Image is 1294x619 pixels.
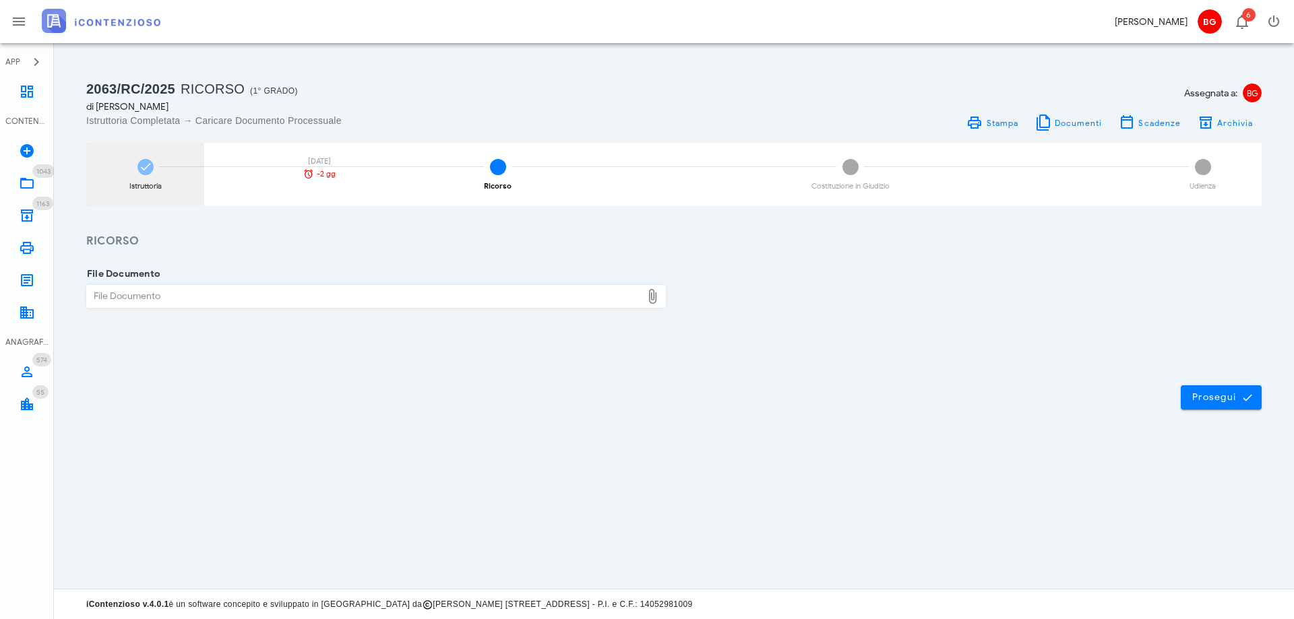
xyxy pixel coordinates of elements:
span: Distintivo [32,197,53,210]
span: Distintivo [1242,8,1256,22]
span: 55 [36,388,44,397]
span: -2 gg [317,170,336,178]
div: ANAGRAFICA [5,336,49,348]
span: Distintivo [32,385,49,399]
img: logo-text-2x.png [42,9,160,33]
span: Documenti [1054,118,1103,128]
button: BG [1193,5,1225,38]
div: File Documento [87,286,642,307]
span: Prosegui [1192,391,1251,403]
strong: iContenzioso v.4.0.1 [86,599,168,609]
span: Archivia [1216,118,1254,128]
div: Udienza [1190,183,1216,190]
span: (1° Grado) [250,86,298,96]
span: Distintivo [32,164,55,178]
a: Stampa [958,113,1026,132]
button: Scadenze [1111,113,1190,132]
div: Istruttoria Completata → Caricare Documento Processuale [86,114,666,127]
div: Costituzione in Giudizio [811,183,890,190]
div: CONTENZIOSO [5,115,49,127]
span: 4 [1195,159,1211,175]
button: Documenti [1026,113,1111,132]
span: 574 [36,356,47,364]
span: 1043 [36,167,51,176]
div: [PERSON_NAME] [1115,15,1188,29]
div: Ricorso [484,183,512,190]
span: 2 [490,159,506,175]
div: [DATE] [296,158,343,165]
span: Scadenze [1138,118,1181,128]
span: 3 [842,159,859,175]
div: Istruttoria [129,183,162,190]
div: di [PERSON_NAME] [86,100,666,114]
button: Archivia [1189,113,1262,132]
span: Stampa [985,118,1018,128]
span: Distintivo [32,353,51,366]
h3: Ricorso [86,233,1262,250]
label: File Documento [83,267,160,281]
span: BG [1198,9,1222,34]
span: BG [1243,84,1262,102]
span: Assegnata a: [1184,86,1237,100]
button: Distintivo [1225,5,1258,38]
span: 1163 [36,199,49,208]
span: Ricorso [181,82,245,96]
button: Prosegui [1181,385,1262,410]
span: 2063/RC/2025 [86,82,175,96]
